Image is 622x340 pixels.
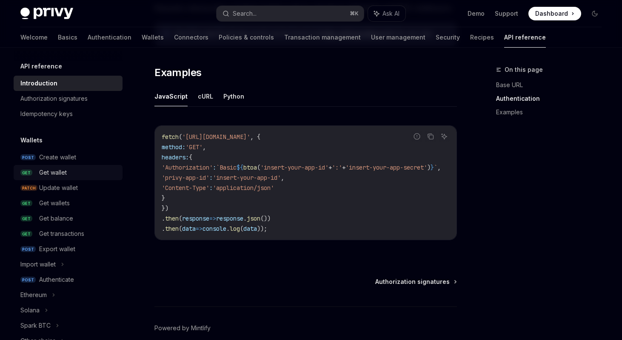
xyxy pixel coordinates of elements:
span: Authorization signatures [375,278,450,286]
a: API reference [504,27,546,48]
a: Policies & controls [219,27,274,48]
span: response [216,215,243,222]
a: GETGet balance [14,211,123,226]
span: : [209,184,213,192]
span: GET [20,231,32,237]
span: , [281,174,284,181]
span: } [431,164,434,171]
span: => [196,225,203,232]
span: 'privy-app-id' [162,174,209,181]
a: Connectors [174,27,208,48]
div: Get wallets [39,198,70,208]
a: GETGet wallet [14,165,123,180]
button: Toggle dark mode [588,7,602,20]
a: Security [436,27,460,48]
span: 'insert-your-app-id' [260,164,328,171]
div: Import wallet [20,259,56,269]
span: ) [427,164,431,171]
span: GET [20,170,32,176]
span: method: [162,143,185,151]
a: POSTCreate wallet [14,150,123,165]
a: GETGet wallets [14,195,123,211]
span: data [182,225,196,232]
span: 'insert-your-app-id' [213,174,281,181]
div: Search... [233,8,257,19]
a: Examples [496,105,608,119]
span: , [203,143,206,151]
span: } [162,194,165,202]
h5: Wallets [20,135,43,145]
span: Ask AI [382,9,399,18]
div: Idempotency keys [20,109,73,119]
button: Report incorrect code [411,131,422,142]
a: POSTAuthenticate [14,272,123,287]
a: Welcome [20,27,48,48]
span: '[URL][DOMAIN_NAME]' [182,133,250,141]
a: Authentication [88,27,131,48]
span: : [209,174,213,181]
span: + [328,164,332,171]
span: PATCH [20,185,37,191]
div: Export wallet [39,244,75,254]
span: GET [20,200,32,207]
span: ( [179,225,182,232]
span: GET [20,215,32,222]
span: )); [257,225,267,232]
span: POST [20,154,36,161]
span: 'GET' [185,143,203,151]
span: log [230,225,240,232]
span: ( [257,164,260,171]
span: console [203,225,226,232]
a: Authorization signatures [14,91,123,106]
div: Solana [20,305,40,315]
a: Authorization signatures [375,278,456,286]
span: ( [240,225,243,232]
span: ` [434,164,437,171]
span: POST [20,277,36,283]
a: Base URL [496,78,608,92]
span: `Basic [216,164,237,171]
span: ':' [332,164,342,171]
a: Wallets [142,27,164,48]
a: Recipes [470,27,494,48]
span: 'insert-your-app-secret' [345,164,427,171]
div: Spark BTC [20,320,51,331]
span: ⌘ K [350,10,359,17]
img: dark logo [20,8,73,20]
button: Search...⌘K [217,6,364,21]
span: { [189,153,192,161]
span: , [437,164,441,171]
div: Introduction [20,78,57,88]
span: . [162,215,165,222]
a: Idempotency keys [14,106,123,122]
span: . [226,225,230,232]
span: 'Authorization' [162,164,213,171]
span: Dashboard [535,9,568,18]
span: response [182,215,209,222]
div: Authorization signatures [20,93,88,104]
h5: API reference [20,61,62,71]
span: 'Content-Type' [162,184,209,192]
a: POSTExport wallet [14,241,123,257]
span: btoa [243,164,257,171]
a: Demo [468,9,485,18]
span: + [342,164,345,171]
button: Ask AI [368,6,405,21]
span: ()) [260,215,271,222]
span: data [243,225,257,232]
button: Copy the contents from the code block [425,131,436,142]
span: json [247,215,260,222]
span: . [162,225,165,232]
a: Support [495,9,518,18]
span: ( [179,133,182,141]
span: : [213,164,216,171]
a: PATCHUpdate wallet [14,180,123,195]
button: Python [223,86,244,106]
span: , { [250,133,260,141]
span: headers: [162,153,189,161]
div: Update wallet [39,183,78,193]
span: Examples [154,66,201,79]
button: Ask AI [439,131,450,142]
a: Powered by Mintlify [154,324,211,332]
a: Dashboard [528,7,581,20]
